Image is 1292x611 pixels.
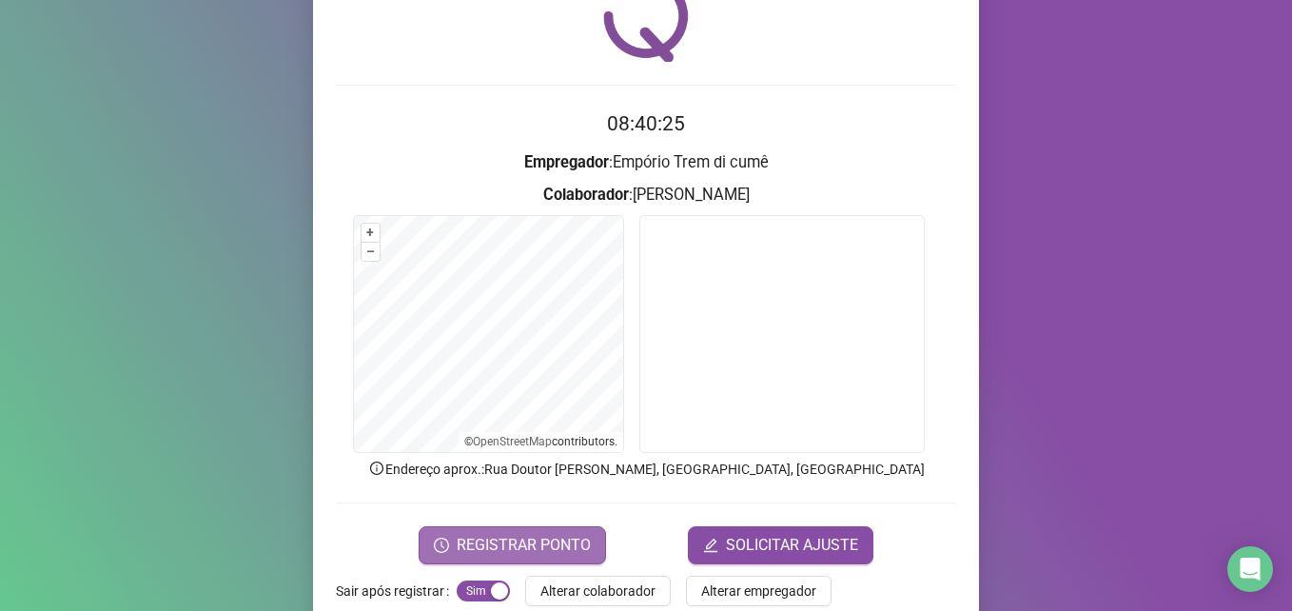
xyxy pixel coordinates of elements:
div: Open Intercom Messenger [1227,546,1273,592]
span: clock-circle [434,538,449,553]
h3: : Empório Trem di cumê [336,150,956,175]
span: edit [703,538,718,553]
button: – [362,243,380,261]
span: Alterar colaborador [540,581,656,601]
a: OpenStreetMap [473,435,552,448]
strong: Empregador [524,153,609,171]
time: 08:40:25 [607,112,685,135]
button: + [362,224,380,242]
span: info-circle [368,460,385,477]
span: Alterar empregador [701,581,816,601]
p: Endereço aprox. : Rua Doutor [PERSON_NAME], [GEOGRAPHIC_DATA], [GEOGRAPHIC_DATA] [336,459,956,480]
button: Alterar colaborador [525,576,671,606]
span: REGISTRAR PONTO [457,534,591,557]
strong: Colaborador [543,186,629,204]
button: editSOLICITAR AJUSTE [688,526,873,564]
h3: : [PERSON_NAME] [336,183,956,207]
li: © contributors. [464,435,617,448]
button: Alterar empregador [686,576,832,606]
button: REGISTRAR PONTO [419,526,606,564]
span: SOLICITAR AJUSTE [726,534,858,557]
label: Sair após registrar [336,576,457,606]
